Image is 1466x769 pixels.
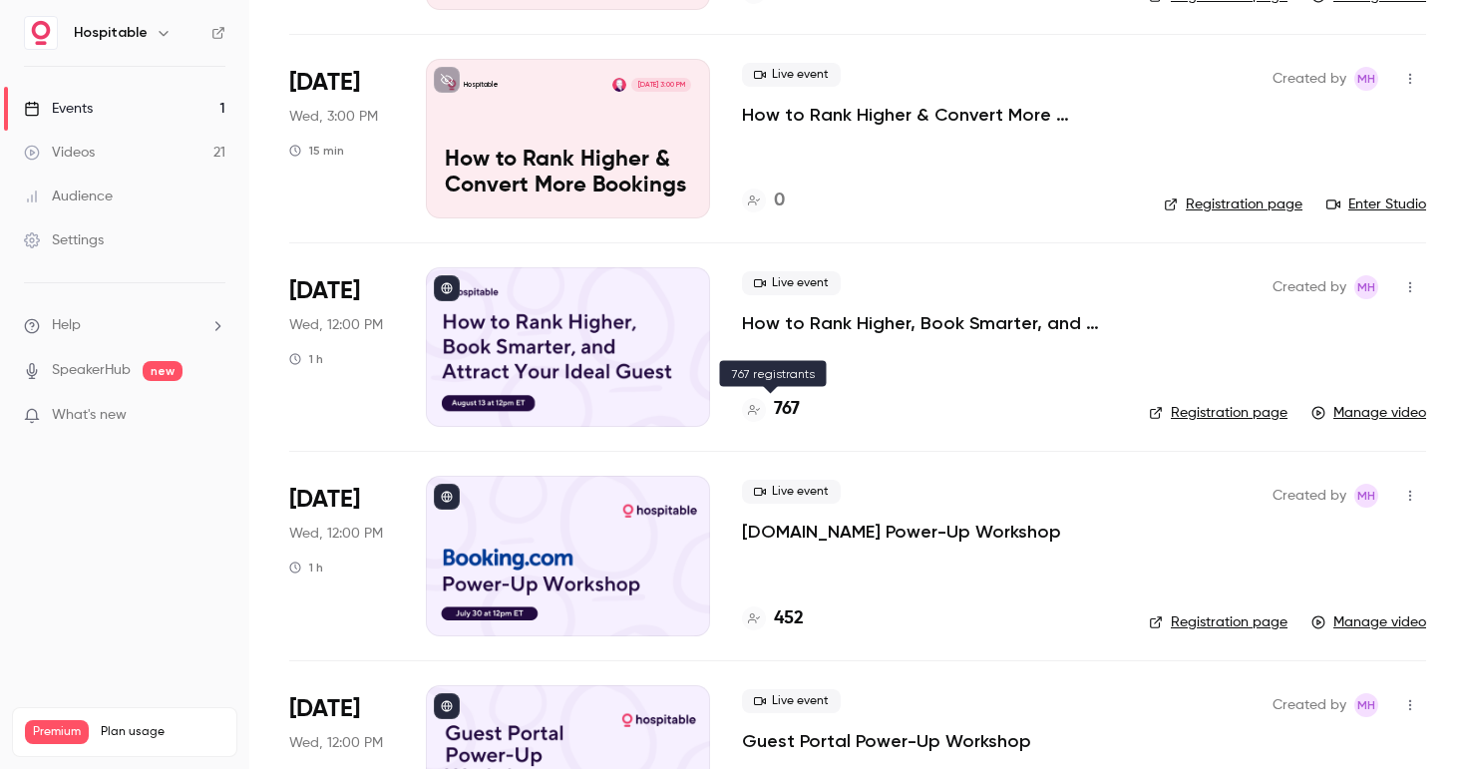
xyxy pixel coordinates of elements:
a: 452 [742,605,804,632]
h6: Hospitable [74,23,148,43]
span: Premium [25,720,89,744]
span: MH [1357,67,1375,91]
img: Hospitable [25,17,57,49]
span: What's new [52,405,127,426]
a: SpeakerHub [52,360,131,381]
p: How to Rank Higher & Convert More Bookings [445,148,691,199]
a: Registration page [1149,403,1287,423]
a: 767 [742,396,800,423]
iframe: Noticeable Trigger [201,407,225,425]
div: Aug 13 Wed, 3:00 PM (America/Toronto) [289,59,394,218]
h4: 0 [774,188,785,214]
li: help-dropdown-opener [24,315,225,336]
span: new [143,361,183,381]
div: Aug 13 Wed, 12:00 PM (America/Toronto) [289,267,394,427]
span: Plan usage [101,724,224,740]
a: Registration page [1164,194,1302,214]
a: Registration page [1149,612,1287,632]
div: Jul 30 Wed, 12:00 PM (America/Toronto) [289,476,394,635]
span: MH [1357,275,1375,299]
span: Created by [1273,275,1346,299]
img: Derek Jones [612,78,626,92]
span: Wed, 12:00 PM [289,733,383,753]
span: Marketing Hospitable [1354,67,1378,91]
div: Audience [24,187,113,206]
div: 1 h [289,351,323,367]
a: How to Rank Higher & Convert More Bookings [742,103,1132,127]
a: How to Rank Higher, Book Smarter, and Attract Your Ideal Guest [742,311,1117,335]
span: Wed, 12:00 PM [289,315,383,335]
span: [DATE] [289,67,360,99]
span: Live event [742,63,841,87]
a: 0 [742,188,785,214]
div: Videos [24,143,95,163]
span: [DATE] [289,693,360,725]
span: [DATE] [289,275,360,307]
span: Live event [742,689,841,713]
a: Manage video [1311,403,1426,423]
span: Miles Hobson [1354,693,1378,717]
span: Wed, 3:00 PM [289,107,378,127]
span: Help [52,315,81,336]
span: Created by [1273,484,1346,508]
span: [DATE] 3:00 PM [631,78,690,92]
span: MH [1357,693,1375,717]
a: How to Rank Higher & Convert More BookingsHospitableDerek Jones[DATE] 3:00 PMHow to Rank Higher &... [426,59,710,218]
a: Manage video [1311,612,1426,632]
span: Live event [742,480,841,504]
span: Created by [1273,67,1346,91]
span: Miles Hobson [1354,275,1378,299]
div: 1 h [289,560,323,576]
a: Guest Portal Power-Up Workshop [742,729,1031,753]
h4: 767 [774,396,800,423]
span: MH [1357,484,1375,508]
p: Hospitable [464,80,499,90]
span: Created by [1273,693,1346,717]
a: Enter Studio [1326,194,1426,214]
div: 15 min [289,143,344,159]
div: Events [24,99,93,119]
a: [DOMAIN_NAME] Power-Up Workshop [742,520,1061,544]
span: Miles Hobson [1354,484,1378,508]
span: Wed, 12:00 PM [289,524,383,544]
div: Settings [24,230,104,250]
span: [DATE] [289,484,360,516]
h4: 452 [774,605,804,632]
span: Live event [742,271,841,295]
